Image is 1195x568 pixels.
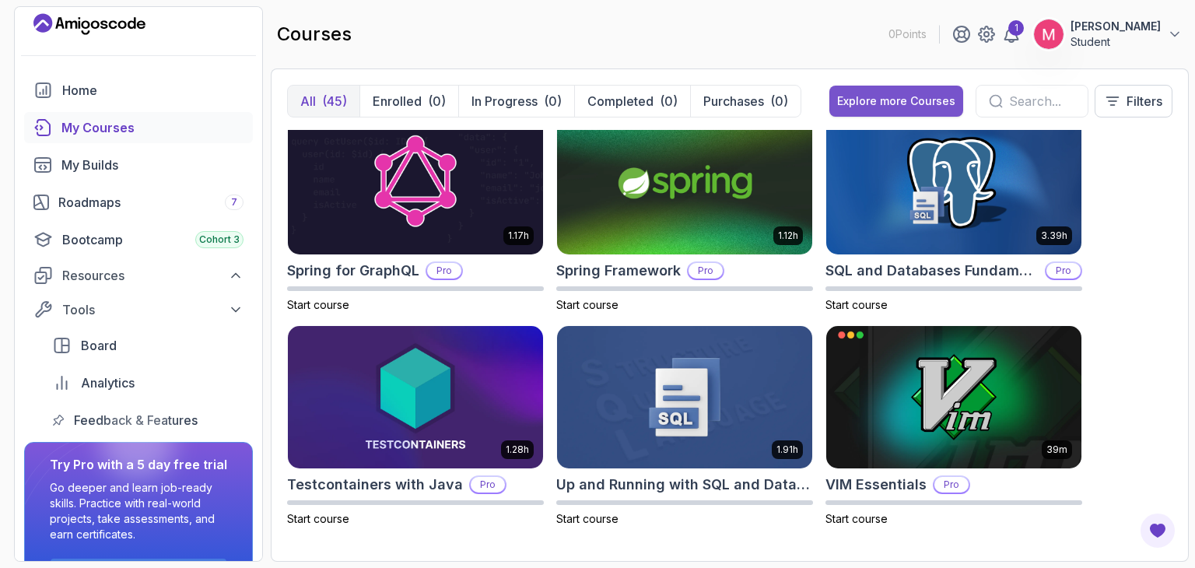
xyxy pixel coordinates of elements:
a: 1 [1002,25,1021,44]
div: (45) [322,92,347,110]
img: SQL and Databases Fundamentals card [826,111,1081,254]
button: Open Feedback Button [1139,512,1176,549]
h2: VIM Essentials [825,474,927,496]
span: Feedback & Features [74,411,198,430]
button: Tools [24,296,253,324]
input: Search... [1009,92,1075,110]
span: Start course [556,298,619,311]
a: analytics [43,367,253,398]
p: Pro [934,477,969,493]
h2: Up and Running with SQL and Databases [556,474,813,496]
button: Enrolled(0) [359,86,458,117]
span: Cohort 3 [199,233,240,246]
span: Board [81,336,117,355]
div: (0) [428,92,446,110]
div: Tools [62,300,244,319]
img: Testcontainers with Java card [288,326,543,469]
a: Landing page [33,12,145,37]
img: user profile image [1034,19,1064,49]
span: 7 [231,196,237,209]
p: [PERSON_NAME] [1071,19,1161,34]
div: 1 [1008,20,1024,36]
button: Purchases(0) [690,86,801,117]
p: 3.39h [1041,230,1067,242]
img: Up and Running with SQL and Databases card [557,326,812,469]
div: Home [62,81,244,100]
p: 1.28h [506,444,529,456]
p: Go deeper and learn job-ready skills. Practice with real-world projects, take assessments, and ea... [50,480,227,542]
span: Analytics [81,373,135,392]
p: All [300,92,316,110]
button: Filters [1095,85,1172,117]
button: All(45) [288,86,359,117]
p: Purchases [703,92,764,110]
div: Roadmaps [58,193,244,212]
a: board [43,330,253,361]
span: Start course [825,512,888,525]
p: Pro [427,263,461,279]
p: Student [1071,34,1161,50]
div: Explore more Courses [837,93,955,109]
p: 1.12h [778,230,798,242]
img: Spring Framework card [557,111,812,254]
a: builds [24,149,253,181]
p: In Progress [471,92,538,110]
p: Pro [471,477,505,493]
h2: Testcontainers with Java [287,474,463,496]
h2: SQL and Databases Fundamentals [825,260,1039,282]
p: Enrolled [373,92,422,110]
button: user profile image[PERSON_NAME]Student [1033,19,1183,50]
p: Pro [689,263,723,279]
div: (0) [770,92,788,110]
button: Resources [24,261,253,289]
h2: courses [277,22,352,47]
button: In Progress(0) [458,86,574,117]
a: roadmaps [24,187,253,218]
p: 1.17h [508,230,529,242]
a: courses [24,112,253,143]
button: Completed(0) [574,86,690,117]
p: Pro [1046,263,1081,279]
div: Resources [62,266,244,285]
p: 0 Points [888,26,927,42]
a: home [24,75,253,106]
div: My Builds [61,156,244,174]
a: bootcamp [24,224,253,255]
h2: Spring for GraphQL [287,260,419,282]
p: 39m [1046,444,1067,456]
div: Bootcamp [62,230,244,249]
h2: Spring Framework [556,260,681,282]
p: Completed [587,92,654,110]
img: Spring for GraphQL card [288,111,543,254]
div: My Courses [61,118,244,137]
div: (0) [660,92,678,110]
span: Start course [825,298,888,311]
button: Explore more Courses [829,86,963,117]
span: Start course [287,512,349,525]
span: Start course [556,512,619,525]
p: Filters [1127,92,1162,110]
span: Start course [287,298,349,311]
p: 1.91h [776,444,798,456]
div: (0) [544,92,562,110]
img: VIM Essentials card [826,326,1081,469]
a: feedback [43,405,253,436]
